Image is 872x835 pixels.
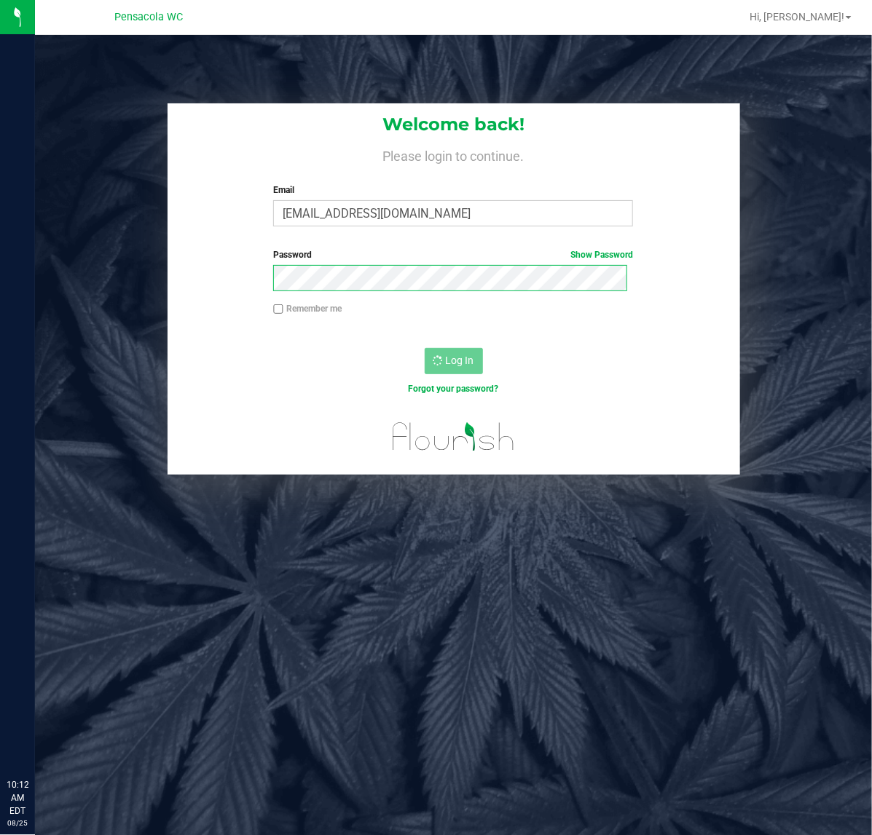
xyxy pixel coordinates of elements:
[7,778,28,818] p: 10:12 AM EDT
[7,818,28,828] p: 08/25
[168,115,740,134] h1: Welcome back!
[382,411,525,463] img: flourish_logo.svg
[446,355,474,366] span: Log In
[750,11,844,23] span: Hi, [PERSON_NAME]!
[273,304,283,314] input: Remember me
[168,146,740,163] h4: Please login to continue.
[425,348,483,374] button: Log In
[114,11,183,23] span: Pensacola WC
[273,250,312,260] span: Password
[570,250,633,260] a: Show Password
[273,183,633,197] label: Email
[273,302,342,315] label: Remember me
[408,384,498,394] a: Forgot your password?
